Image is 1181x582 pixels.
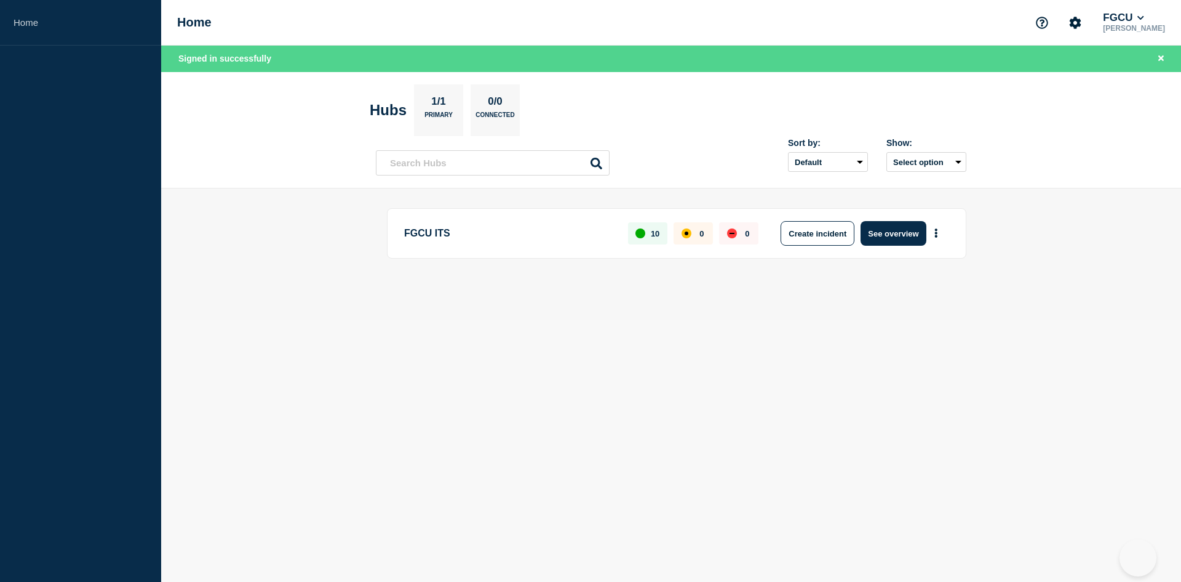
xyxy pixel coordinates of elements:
[886,138,966,148] div: Show:
[427,95,451,111] p: 1/1
[1153,52,1169,66] button: Close banner
[682,228,691,238] div: affected
[424,111,453,124] p: Primary
[483,95,507,111] p: 0/0
[1119,540,1156,576] iframe: Help Scout Beacon - Open
[928,222,944,245] button: More actions
[1062,10,1088,36] button: Account settings
[1100,24,1167,33] p: [PERSON_NAME]
[861,221,926,246] button: See overview
[651,229,659,238] p: 10
[788,138,868,148] div: Sort by:
[781,221,854,246] button: Create incident
[178,54,271,63] span: Signed in successfully
[788,152,868,172] select: Sort by
[1100,12,1147,24] button: FGCU
[177,15,212,30] h1: Home
[699,229,704,238] p: 0
[1029,10,1055,36] button: Support
[886,152,966,172] button: Select option
[745,229,749,238] p: 0
[370,102,407,119] h2: Hubs
[404,221,614,246] p: FGCU ITS
[635,228,645,238] div: up
[475,111,514,124] p: Connected
[376,150,610,176] input: Search Hubs
[727,228,737,238] div: down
